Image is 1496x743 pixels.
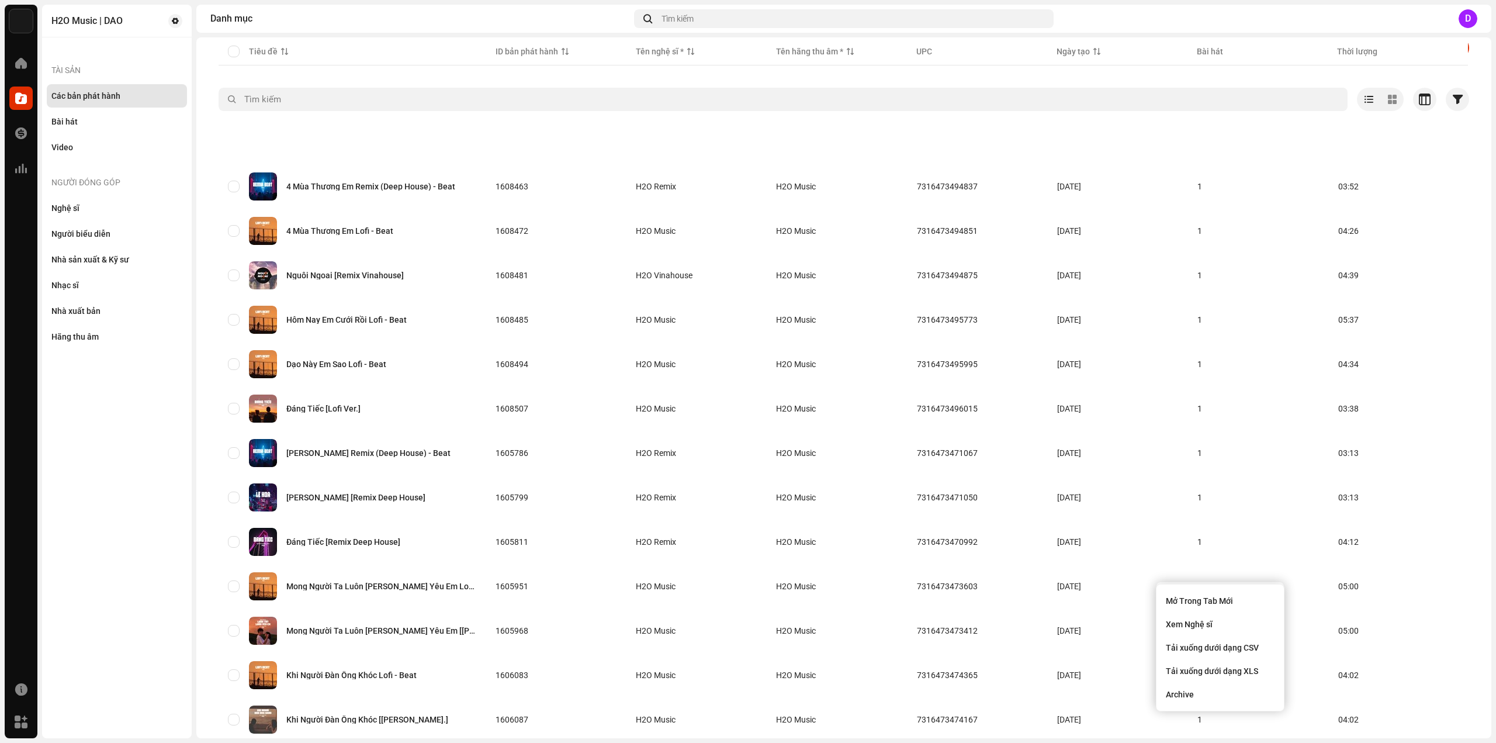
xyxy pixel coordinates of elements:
[496,582,528,591] span: 1605951
[1057,182,1081,191] span: 24 thg 4, 2023
[1197,271,1202,280] span: 1
[249,306,277,334] img: cd785f38-8d5b-41c1-be9a-295061516572
[496,315,528,324] span: 1608485
[1338,271,1359,280] span: 04:39
[636,671,676,679] div: H2O Music
[776,46,843,57] div: Tên hãng thu âm *
[1057,360,1081,369] span: 24 thg 4, 2023
[51,117,78,126] div: Bài hát
[286,582,477,590] div: Mong Người Ta Luôn Tốt Luôn Yêu Em Lofi - Beat
[776,715,816,724] span: H2O Music
[47,196,187,220] re-m-nav-item: Nghệ sĩ
[917,226,978,236] span: 7316473494851
[1057,671,1081,680] span: 21 thg 4, 2023
[1057,715,1081,724] span: 21 thg 4, 2023
[636,360,676,368] div: H2O Music
[1161,613,1279,636] li: Xem Nghệ sĩ
[636,182,676,191] div: H2O Remix
[47,110,187,133] re-m-nav-item: Bài hát
[1197,404,1202,413] span: 1
[249,350,277,378] img: 71180a9a-b574-4401-8ade-a927e1b30970
[249,572,277,600] img: 80c9cbc2-5d08-48fd-8921-67a0f4e44573
[51,281,79,290] div: Nhạc sĩ
[249,483,277,512] img: 9ef3fd1b-7f98-4838-a6bb-08a41ea7bb09
[286,182,455,191] div: 4 Mùa Thương Em Remix (Deep House) - Beat
[636,449,757,457] span: H2O Remix
[1057,404,1081,413] span: 24 thg 4, 2023
[249,661,277,689] img: 41824798-395e-4e8f-b34d-82f946db1c62
[496,671,528,680] span: 1606083
[496,626,528,635] span: 1605968
[636,493,757,502] span: H2O Remix
[496,404,528,413] span: 1608507
[249,439,277,467] img: c31905ad-0216-4c08-9cb5-af555c75dbd3
[917,271,978,280] span: 7316473494875
[496,360,528,369] span: 1608494
[1166,620,1213,629] span: Xem Nghệ sĩ
[776,315,816,324] span: H2O Music
[662,14,694,23] span: Tìm kiếm
[636,627,757,635] span: H2O Music
[496,46,558,57] div: ID bản phát hành
[1197,182,1202,191] span: 1
[1338,626,1359,635] span: 05:00
[47,168,187,196] re-a-nav-header: Người đóng góp
[286,538,400,546] div: Đáng Tiếc [Remix Deep House]
[636,227,676,235] div: H2O Music
[1338,537,1359,547] span: 04:12
[496,271,528,280] span: 1608481
[1338,360,1359,369] span: 04:34
[636,582,757,590] span: H2O Music
[917,537,978,547] span: 7316473470992
[1197,448,1202,458] span: 1
[47,222,187,246] re-m-nav-item: Người biểu diễn
[917,493,978,502] span: 7316473471050
[917,182,978,191] span: 7316473494837
[1338,404,1359,413] span: 03:38
[1057,537,1081,547] span: 21 thg 4, 2023
[636,716,757,724] span: H2O Music
[51,203,79,213] div: Nghệ sĩ
[636,493,676,502] div: H2O Remix
[496,226,528,236] span: 1608472
[51,229,110,239] div: Người biểu diễn
[51,255,129,264] div: Nhà sản xuất & Kỹ sư
[286,271,404,279] div: Nguôi Ngoai [Remix Vinahouse]
[1338,671,1359,680] span: 04:02
[1161,589,1279,613] li: Mở Trong Tab Mới
[917,404,978,413] span: 7316473496015
[636,716,676,724] div: H2O Music
[776,626,816,635] span: H2O Music
[917,626,978,635] span: 7316473473412
[249,528,277,556] img: 9ee0e27b-b010-4bb1-a37a-61ab244a5439
[776,360,816,369] span: H2O Music
[1057,448,1081,458] span: 21 thg 4, 2023
[776,226,816,236] span: H2O Music
[1161,659,1279,683] li: Tải xuống dưới dạng XLS
[776,582,816,591] span: H2O Music
[1338,226,1359,236] span: 04:26
[776,182,816,191] span: H2O Music
[917,360,978,369] span: 7316473495995
[1057,626,1081,635] span: 21 thg 4, 2023
[776,404,816,413] span: H2O Music
[286,671,417,679] div: Khi Người Đàn Ông Khóc Lofi - Beat
[917,715,978,724] span: 7316473474167
[1057,493,1081,502] span: 21 thg 4, 2023
[249,261,277,289] img: c42c8020-0c99-4a44-a239-a2223d760d7d
[636,360,757,368] span: H2O Music
[1197,315,1202,324] span: 1
[1057,46,1090,57] div: Ngày tạo
[636,449,676,457] div: H2O Remix
[219,88,1348,111] input: Tìm kiếm
[1197,226,1202,236] span: 1
[47,56,187,84] re-a-nav-header: Tài sản
[249,172,277,201] img: ead67e88-38cf-469b-8882-f4e2a71f9cfa
[776,493,816,502] span: H2O Music
[776,671,816,680] span: H2O Music
[636,671,757,679] span: H2O Music
[636,538,757,546] span: H2O Remix
[51,143,73,152] div: Video
[1166,666,1258,676] span: Tải xuống dưới dạng XLS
